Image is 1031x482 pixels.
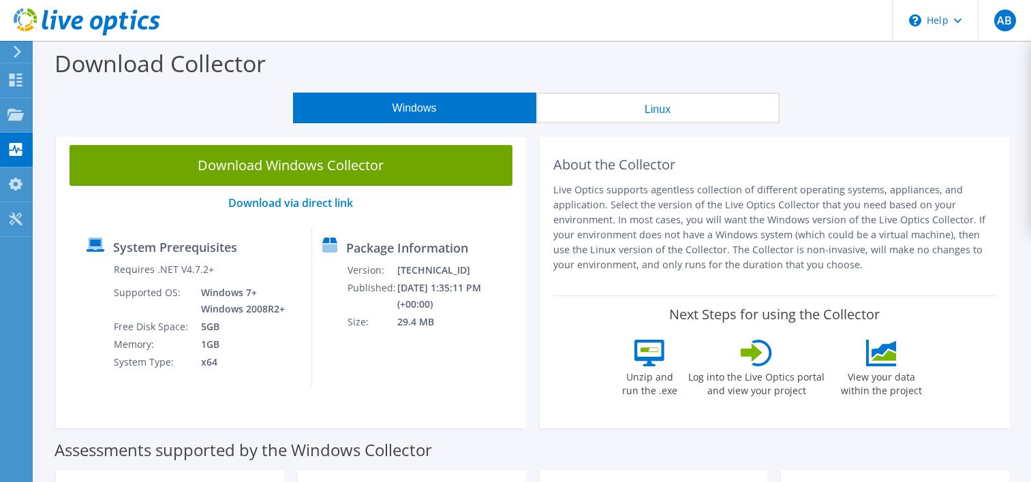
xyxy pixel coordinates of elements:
[113,284,191,318] td: Supported OS:
[114,263,214,276] label: Requires .NET V4.7.2+
[347,279,397,313] td: Published:
[347,261,397,279] td: Version:
[669,306,880,323] label: Next Steps for using the Collector
[553,157,996,173] h2: About the Collector
[832,366,930,398] label: View your data within the project
[191,284,288,318] td: Windows 7+ Windows 2008R2+
[618,366,681,398] label: Unzip and run the .exe
[397,313,519,331] td: 29.4 MB
[346,241,468,255] label: Package Information
[397,261,519,279] td: [TECHNICAL_ID]
[113,353,191,371] td: System Type:
[70,145,512,186] a: Download Windows Collector
[347,313,397,331] td: Size:
[113,336,191,353] td: Memory:
[909,14,921,27] svg: \n
[553,182,996,272] p: Live Optics supports agentless collection of different operating systems, appliances, and applica...
[397,279,519,313] td: [DATE] 1:35:11 PM (+00:00)
[113,318,191,336] td: Free Disk Space:
[113,240,237,254] label: System Prerequisites
[228,195,353,210] a: Download via direct link
[55,48,266,79] label: Download Collector
[536,93,780,123] button: Linux
[191,336,288,353] td: 1GB
[191,318,288,336] td: 5GB
[688,366,825,398] label: Log into the Live Optics portal and view your project
[994,10,1016,31] span: AB
[293,93,536,123] button: Windows
[55,443,432,457] label: Assessments supported by the Windows Collector
[191,353,288,371] td: x64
